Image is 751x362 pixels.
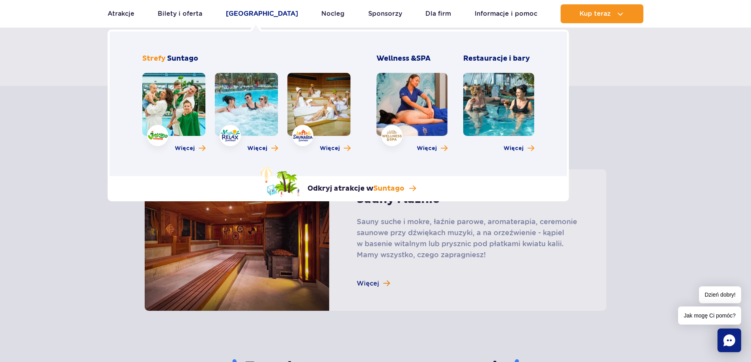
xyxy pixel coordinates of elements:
[158,4,202,23] a: Bilety i oferta
[167,54,198,63] span: Suntago
[503,145,524,152] span: Więcej
[247,145,267,152] span: Więcej
[417,145,447,152] a: Więcej o Wellness & SPA
[678,306,741,325] span: Jak mogę Ci pomóc?
[320,145,340,152] span: Więcej
[175,145,205,152] a: Więcej o strefie Jamango
[260,167,416,197] a: Odkryj atrakcje wSuntago
[463,54,534,63] h3: Restauracje i bary
[475,4,537,23] a: Informacje i pomoc
[425,4,451,23] a: Dla firm
[376,54,430,63] span: Wellness &
[580,10,611,17] span: Kup teraz
[561,4,643,23] button: Kup teraz
[142,54,166,63] span: Strefy
[368,4,402,23] a: Sponsorzy
[247,145,278,152] a: Więcej o strefie Relax
[175,145,195,152] span: Więcej
[226,4,298,23] a: [GEOGRAPHIC_DATA]
[307,184,404,193] p: Odkryj atrakcje w
[373,184,404,193] span: Suntago
[503,145,534,152] a: Więcej o Restauracje i bary
[717,329,741,352] div: Chat
[699,286,741,303] span: Dzień dobry!
[108,4,134,23] a: Atrakcje
[417,145,437,152] span: Więcej
[321,4,345,23] a: Nocleg
[320,145,350,152] a: Więcej o strefie Saunaria
[416,54,430,63] span: SPA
